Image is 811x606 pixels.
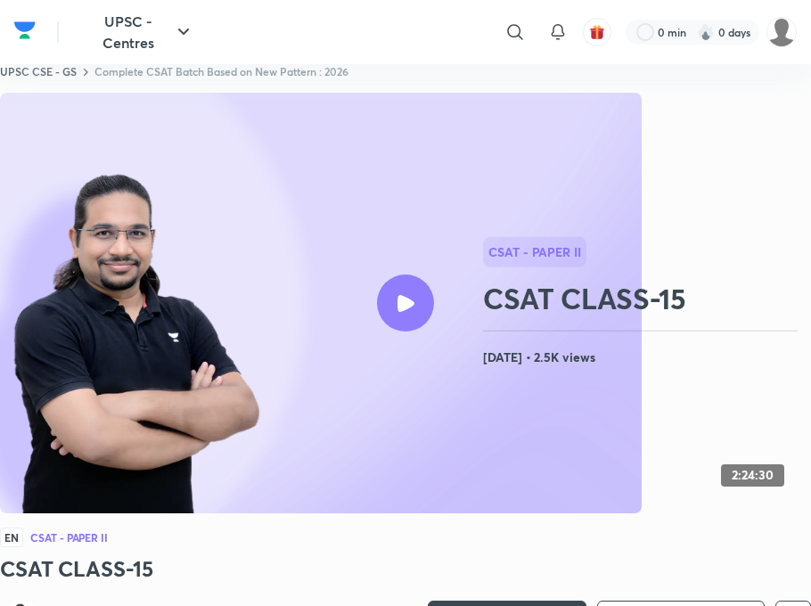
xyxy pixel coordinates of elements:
[14,17,36,48] a: Company Logo
[30,532,108,543] h4: CSAT - Paper II
[766,17,797,47] img: Ansari Suleman Jalilahmad
[697,23,715,41] img: streak
[14,17,36,44] img: Company Logo
[589,24,605,40] img: avatar
[483,281,804,316] h2: CSAT CLASS-15
[94,64,348,78] a: Complete CSAT Batch Based on New Pattern : 2026
[583,18,611,46] button: avatar
[80,4,205,61] button: UPSC - Centres
[732,468,774,483] h4: 2:24:30
[483,346,804,369] h4: [DATE] • 2.5K views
